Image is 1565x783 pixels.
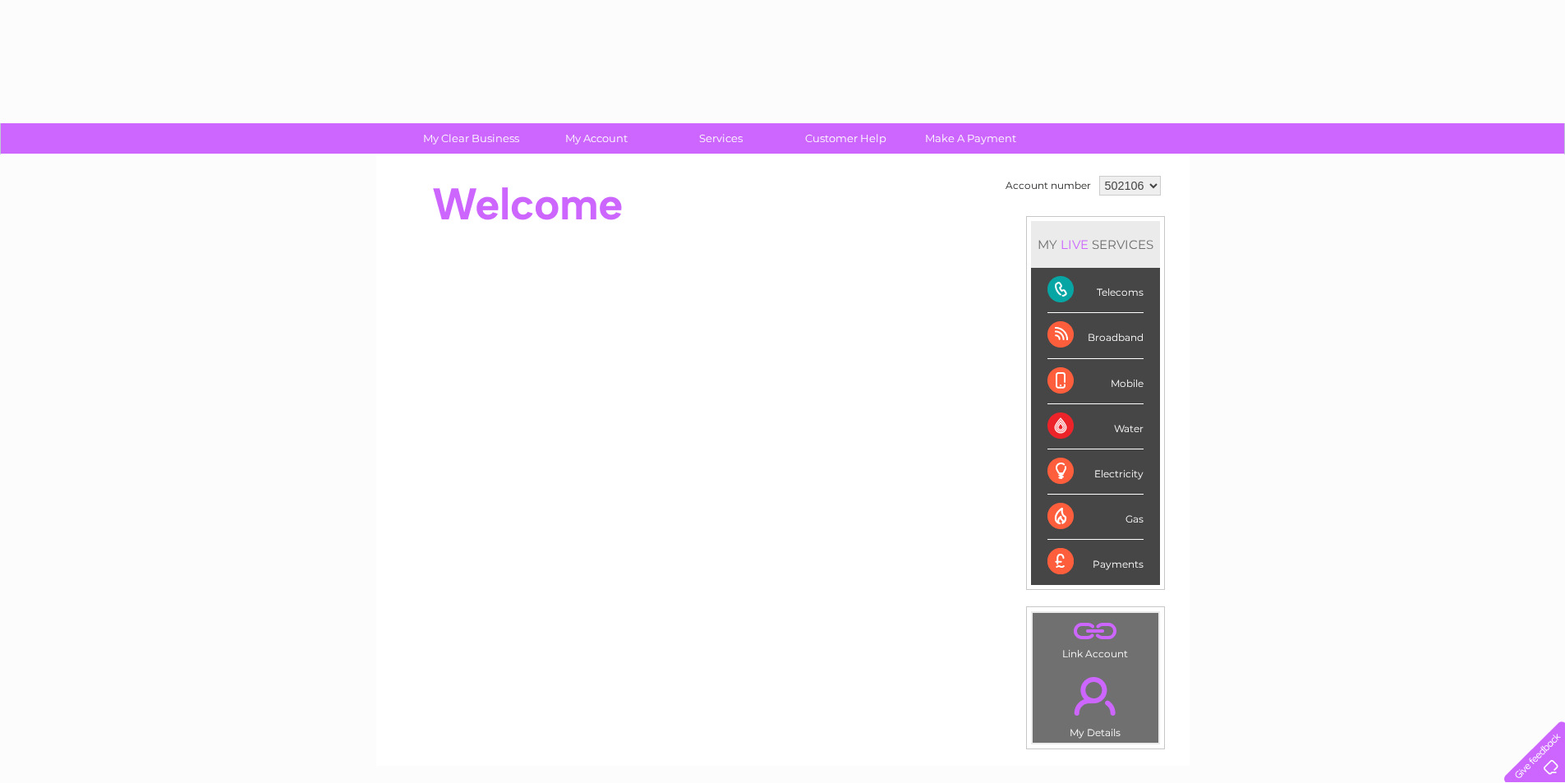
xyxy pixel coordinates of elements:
td: Account number [1001,172,1095,200]
a: Make A Payment [903,123,1038,154]
div: Mobile [1047,359,1144,404]
a: My Account [528,123,664,154]
div: Payments [1047,540,1144,584]
td: My Details [1032,663,1159,744]
div: Broadband [1047,313,1144,358]
div: Electricity [1047,449,1144,495]
a: Services [653,123,789,154]
a: My Clear Business [403,123,539,154]
div: MY SERVICES [1031,221,1160,268]
div: Water [1047,404,1144,449]
a: . [1037,617,1154,646]
a: . [1037,667,1154,725]
td: Link Account [1032,612,1159,664]
div: LIVE [1057,237,1092,252]
div: Telecoms [1047,268,1144,313]
div: Gas [1047,495,1144,540]
a: Customer Help [778,123,914,154]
